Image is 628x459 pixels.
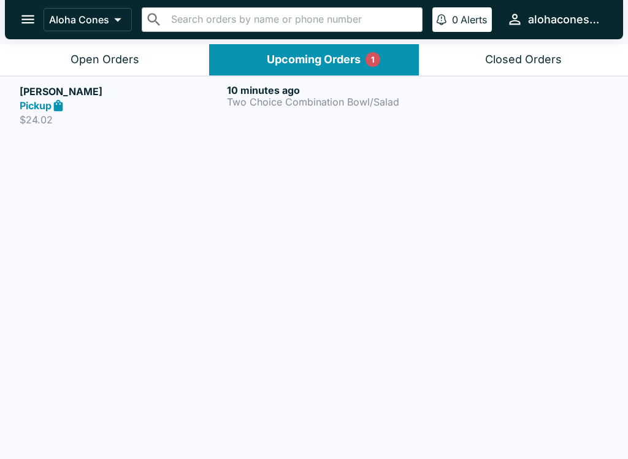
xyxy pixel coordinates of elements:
[452,13,458,26] p: 0
[49,13,109,26] p: Aloha Cones
[12,4,44,35] button: open drawer
[267,53,361,67] div: Upcoming Orders
[502,6,608,33] button: alohacones808
[227,96,429,107] p: Two Choice Combination Bowl/Salad
[20,99,52,112] strong: Pickup
[461,13,487,26] p: Alerts
[167,11,417,28] input: Search orders by name or phone number
[20,84,222,99] h5: [PERSON_NAME]
[20,114,222,126] p: $24.02
[528,12,603,27] div: alohacones808
[44,8,132,31] button: Aloha Cones
[227,84,429,96] h6: 10 minutes ago
[485,53,562,67] div: Closed Orders
[371,53,375,66] p: 1
[71,53,139,67] div: Open Orders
